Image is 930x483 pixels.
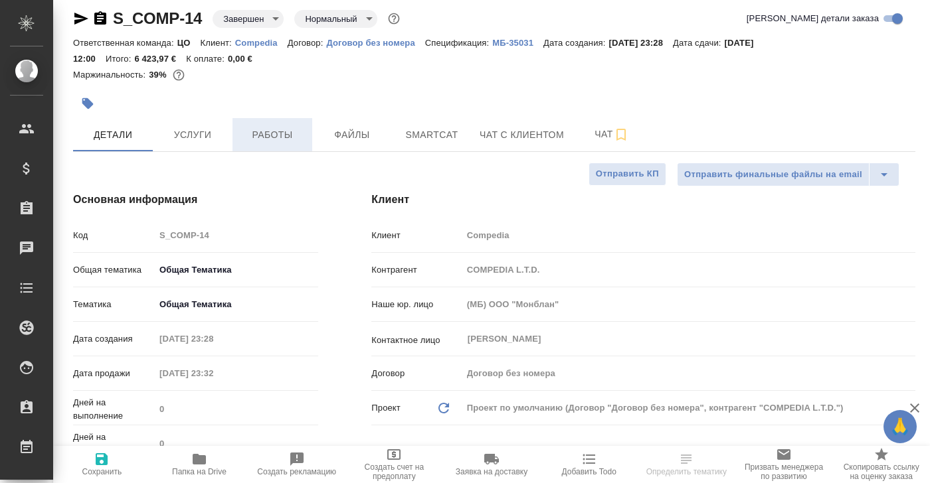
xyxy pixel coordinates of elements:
[673,38,724,48] p: Дата сдачи:
[219,13,268,25] button: Завершен
[743,462,825,481] span: Призвать менеджера по развитию
[240,127,304,143] span: Работы
[540,446,638,483] button: Добавить Todo
[228,54,262,64] p: 0,00 €
[613,127,629,143] svg: Подписаться
[73,70,149,80] p: Маржинальность:
[170,66,187,84] button: 4316.79 USD;
[73,367,155,380] p: Дата продажи
[155,329,271,348] input: Пустое поле
[73,298,155,311] p: Тематика
[53,446,151,483] button: Сохранить
[134,54,186,64] p: 6 423,97 €
[81,127,145,143] span: Детали
[151,446,248,483] button: Папка на Drive
[73,38,177,48] p: Ответственная команда:
[235,38,288,48] p: Compedia
[589,163,666,186] button: Отправить КП
[161,127,225,143] span: Услуги
[747,12,879,25] span: [PERSON_NAME] детали заказа
[596,167,659,182] span: Отправить КП
[480,127,564,143] span: Чат с клиентом
[889,413,911,441] span: 🙏
[456,467,527,476] span: Заявка на доставку
[462,397,915,419] div: Проект по умолчанию (Договор "Договор без номера", контрагент "COMPEDIA L.T.D.")
[155,434,318,453] input: Пустое поле
[353,462,435,481] span: Создать счет на предоплату
[73,11,89,27] button: Скопировать ссылку для ЯМессенджера
[371,367,462,380] p: Договор
[462,364,915,383] input: Пустое поле
[371,263,462,277] p: Контрагент
[186,54,228,64] p: К оплате:
[73,396,155,423] p: Дней на выполнение
[883,410,917,443] button: 🙏
[580,126,644,143] span: Чат
[73,89,102,118] button: Добавить тэг
[561,467,616,476] span: Добавить Todo
[155,259,318,281] div: Общая Тематика
[385,10,403,27] button: Доп статусы указывают на важность/срочность заказа
[677,163,899,186] div: split button
[201,38,235,48] p: Клиент:
[257,467,336,476] span: Создать рекламацию
[326,36,424,48] a: Договор без номера
[149,70,169,80] p: 39%
[462,260,915,279] input: Пустое поле
[177,38,201,48] p: ЦО
[735,446,833,483] button: Призвать менеджера по развитию
[371,334,462,347] p: Контактное лицо
[113,9,202,27] a: S_COMP-14
[543,38,608,48] p: Дата создания:
[677,163,870,186] button: Отправить финальные файлы на email
[155,293,318,316] div: Общая Тематика
[646,467,727,476] span: Определить тематику
[288,38,327,48] p: Договор:
[371,298,462,311] p: Наше юр. лицо
[400,127,464,143] span: Smartcat
[301,13,361,25] button: Нормальный
[213,10,284,28] div: Завершен
[320,127,384,143] span: Файлы
[172,467,227,476] span: Папка на Drive
[73,263,155,277] p: Общая тематика
[106,54,134,64] p: Итого:
[73,332,155,346] p: Дата создания
[326,38,424,48] p: Договор без номера
[155,364,271,383] input: Пустое поле
[684,167,862,182] span: Отправить финальные файлы на email
[294,10,377,28] div: Завершен
[73,229,155,242] p: Код
[443,446,541,483] button: Заявка на доставку
[155,399,318,419] input: Пустое поле
[371,229,462,242] p: Клиент
[235,36,288,48] a: Compedia
[462,226,915,245] input: Пустое поле
[832,446,930,483] button: Скопировать ссылку на оценку заказа
[92,11,108,27] button: Скопировать ссылку
[345,446,443,483] button: Создать счет на предоплату
[840,462,922,481] span: Скопировать ссылку на оценку заказа
[492,38,543,48] p: МБ-35031
[462,295,915,314] input: Пустое поле
[492,36,543,48] a: МБ-35031
[425,38,492,48] p: Спецификация:
[608,38,673,48] p: [DATE] 23:28
[371,192,915,208] h4: Клиент
[73,431,155,457] p: Дней на выполнение (авт.)
[73,192,318,208] h4: Основная информация
[638,446,735,483] button: Определить тематику
[82,467,122,476] span: Сохранить
[248,446,345,483] button: Создать рекламацию
[371,401,401,415] p: Проект
[155,226,318,245] input: Пустое поле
